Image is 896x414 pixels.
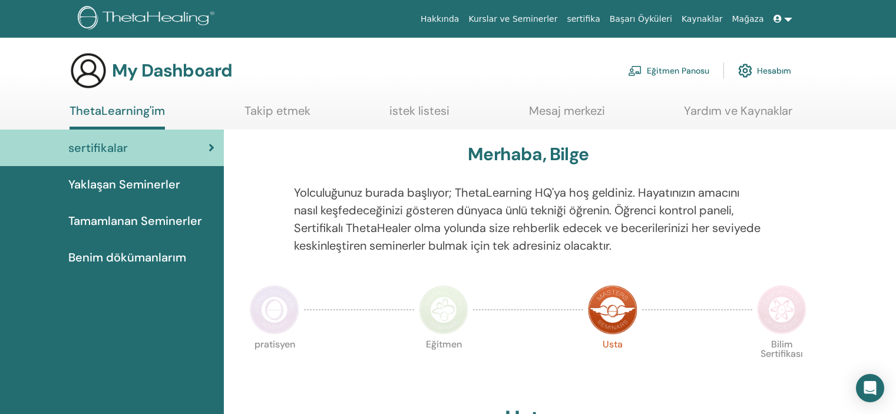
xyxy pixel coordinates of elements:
span: sertifikalar [68,139,128,157]
p: Yolculuğunuz burada başlıyor; ThetaLearning HQ'ya hoş geldiniz. Hayatınızın amacını nasıl keşfede... [294,184,763,254]
p: pratisyen [250,340,299,389]
img: cog.svg [738,61,752,81]
span: Benim dökümanlarım [68,249,186,266]
a: Kaynaklar [677,8,728,30]
div: Open Intercom Messenger [856,374,884,402]
a: Eğitmen Panosu [628,58,709,84]
img: Practitioner [250,285,299,334]
a: Mağaza [727,8,768,30]
img: Instructor [419,285,468,334]
span: Tamamlanan Seminerler [68,212,202,230]
p: Usta [588,340,637,389]
h3: My Dashboard [112,60,232,81]
img: generic-user-icon.jpg [70,52,107,90]
a: istek listesi [389,104,449,127]
span: Yaklaşan Seminerler [68,175,180,193]
img: chalkboard-teacher.svg [628,65,642,76]
img: Master [588,285,637,334]
img: logo.png [78,6,219,32]
a: Başarı Öyküleri [605,8,677,30]
p: Bilim Sertifikası [757,340,806,389]
a: Hesabım [738,58,791,84]
a: ThetaLearning'im [70,104,165,130]
p: Eğitmen [419,340,468,389]
h3: Merhaba, Bilge [468,144,588,165]
a: Takip etmek [244,104,310,127]
a: Yardım ve Kaynaklar [684,104,792,127]
a: sertifika [562,8,604,30]
a: Kurslar ve Seminerler [464,8,562,30]
img: Certificate of Science [757,285,806,334]
a: Mesaj merkezi [529,104,605,127]
a: Hakkında [416,8,464,30]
